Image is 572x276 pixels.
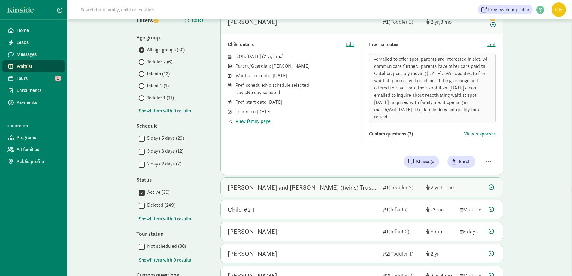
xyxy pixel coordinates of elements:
button: Showfilters with 0 results [139,256,191,264]
span: Programs [17,134,60,141]
label: 2 days 2 days (7) [145,160,181,168]
span: 2 [431,250,439,257]
label: 3 days 3 days (12) [145,147,183,155]
div: 1 [383,18,421,26]
iframe: Chat Widget [542,247,572,276]
span: (Toddler 1) [389,250,413,257]
span: Preview your profile [488,6,529,13]
span: 3 [440,18,452,25]
span: 2 [264,53,272,59]
a: Messages [2,48,65,60]
span: Enroll [459,158,471,165]
button: Edit [487,41,496,48]
button: Showfilters with 0 results [139,215,191,223]
button: View responses [464,130,496,138]
span: Toddler 1 (11) [147,94,174,102]
a: Home [2,24,65,36]
div: [object Object] [426,18,455,26]
span: Show filters with 0 results [139,215,191,223]
div: Child #2 T [228,205,256,214]
span: Waitlist [17,63,60,70]
div: Elsie Mae Schmeisser [228,17,277,27]
span: Payments [17,99,60,106]
div: Tour status [136,230,208,238]
span: Reset [192,17,204,24]
span: 2 [431,18,440,25]
button: Edit [346,41,354,48]
div: DOB: ( ) [235,53,355,60]
div: Internal notes [369,41,487,48]
div: Pref. start date: [DATE] [235,99,355,106]
a: Enrollments [2,84,65,96]
div: 5 days [460,227,484,235]
div: 1 [383,227,421,235]
div: Waitlist join date: [DATE] [235,72,355,79]
span: Show filters with 0 results [139,256,191,264]
button: Reset [180,14,208,26]
span: -2 [431,206,444,213]
button: Message [404,156,439,168]
div: Multiple [460,205,484,214]
span: Public profile [17,158,60,165]
div: Parent/Guardian: [PERSON_NAME] [235,62,355,70]
input: Search for a family, child or location [77,4,245,16]
span: 11 [440,184,454,191]
span: [DATE] [246,53,261,59]
div: Aurelie Klachkin [228,227,277,236]
label: Not scheduled (30) [145,243,186,250]
span: Leads [17,39,60,46]
span: Show filters with 0 results [139,107,191,114]
span: Home [17,27,60,34]
span: 2 [431,184,440,191]
a: Programs [2,132,65,144]
div: Toured on: [DATE] [235,108,355,115]
div: 1 [383,205,421,214]
div: Age group [136,33,208,41]
span: -emailed to offer spot. parents are interested in slot, will communicate further. -parents have o... [374,56,490,120]
div: Custom questions (3) [369,130,464,138]
div: Jordi Mckimmy [228,249,277,259]
a: All families [2,144,65,156]
div: Clara and Margot (twins) Trusty/Ross [228,183,378,192]
button: View family page [235,118,271,125]
label: Active (30) [145,189,169,196]
a: Tours 1 [2,72,65,84]
div: Pref. schedule: No schedule selected Days: No day selected [235,82,355,96]
span: (Infant 2) [389,228,409,235]
div: Status [136,176,208,184]
div: [object Object] [426,183,455,191]
div: [object Object] [426,250,455,258]
a: Payments [2,96,65,108]
span: 8 [431,228,442,235]
button: Showfilters with 0 results [139,107,191,114]
div: [object Object] [426,227,455,235]
div: Filters [136,16,172,25]
span: All age groups (30) [147,46,185,53]
label: 5 days 5 days (29) [145,135,184,142]
span: Toddler 2 (6) [147,58,172,65]
span: 1 [55,76,61,81]
div: Schedule [136,122,208,130]
div: 1 [383,183,421,191]
a: Preview your profile [478,5,533,14]
span: Infants (12) [147,70,170,77]
span: Messages [17,51,60,58]
span: Infant 2 (1) [147,82,169,89]
span: (Toddler 1) [389,18,413,25]
a: Waitlist [2,60,65,72]
span: Tours [17,75,60,82]
span: (Infants) [389,206,407,213]
label: Deleted (249) [145,202,175,209]
button: Enroll [447,156,475,168]
span: Message [416,158,434,165]
a: Leads [2,36,65,48]
a: Public profile [2,156,65,168]
span: Enrollments [17,87,60,94]
span: All families [17,146,60,153]
span: 3 [272,53,282,59]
